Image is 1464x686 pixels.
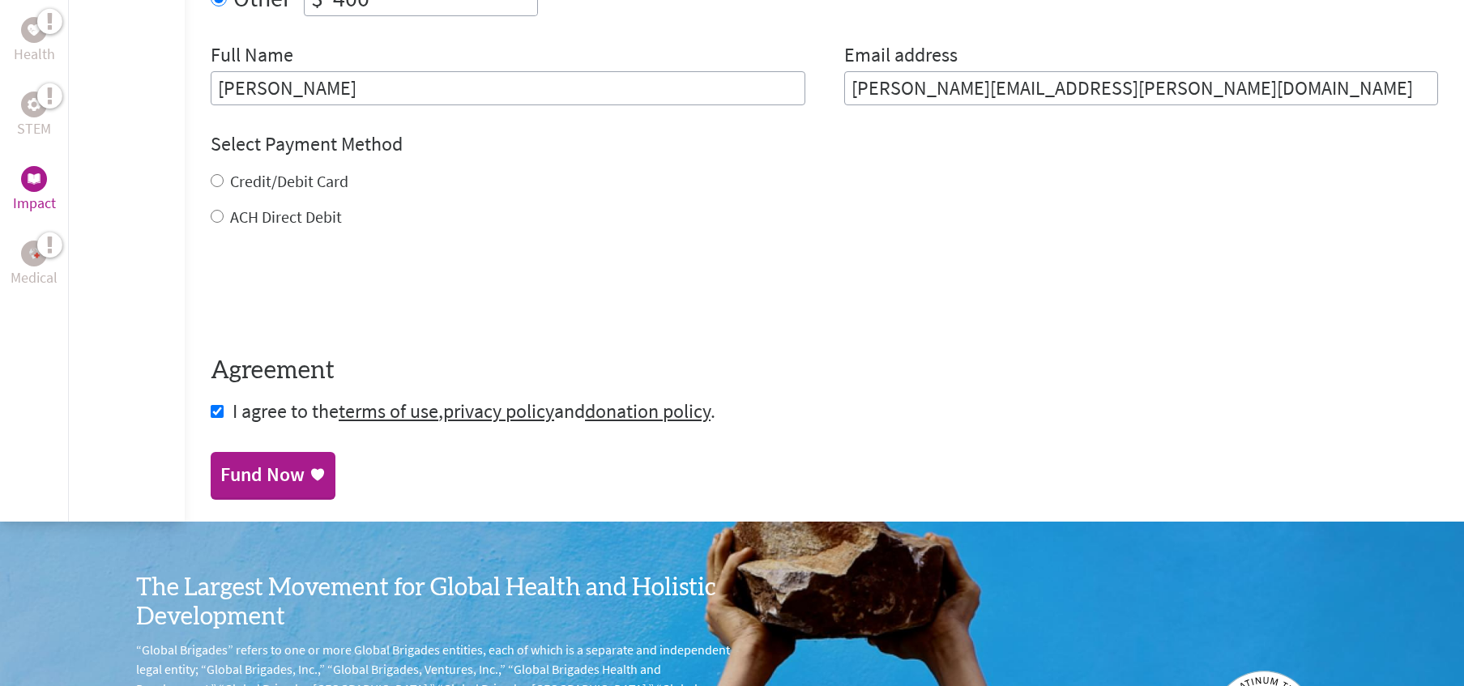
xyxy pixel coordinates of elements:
input: Enter Full Name [211,71,805,105]
p: Health [14,43,55,66]
span: I agree to the , and . [233,398,715,424]
label: ACH Direct Debit [230,207,342,227]
p: STEM [17,117,51,140]
p: Medical [11,266,58,289]
img: STEM [28,98,41,111]
label: Credit/Debit Card [230,171,348,191]
img: Medical [28,247,41,260]
div: STEM [21,92,47,117]
a: ImpactImpact [13,166,56,215]
div: Health [21,17,47,43]
label: Full Name [211,42,293,71]
h4: Agreement [211,356,1438,386]
div: Fund Now [220,462,305,488]
input: Your Email [844,71,1438,105]
h3: The Largest Movement for Global Health and Holistic Development [136,573,732,632]
a: MedicalMedical [11,241,58,289]
div: Impact [21,166,47,192]
img: Impact [28,173,41,185]
label: Email address [844,42,958,71]
iframe: reCAPTCHA [211,261,457,324]
a: STEMSTEM [17,92,51,140]
a: terms of use [339,398,438,424]
p: Impact [13,192,56,215]
a: Fund Now [211,452,335,497]
div: Medical [21,241,47,266]
img: Health [28,24,41,35]
a: HealthHealth [14,17,55,66]
h4: Select Payment Method [211,131,1438,157]
a: donation policy [585,398,711,424]
a: privacy policy [443,398,554,424]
